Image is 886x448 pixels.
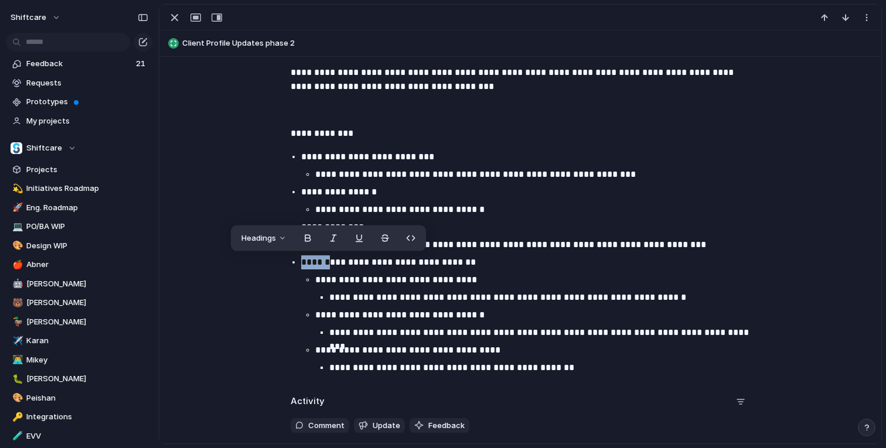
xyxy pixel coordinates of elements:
span: Peishan [26,392,148,404]
button: 👨‍💻 [11,354,22,366]
span: [PERSON_NAME] [26,373,148,385]
button: Comment [291,418,349,433]
button: Feedback [410,418,469,433]
button: 🐛 [11,373,22,385]
span: Feedback [26,58,132,70]
span: Feedback [428,420,465,432]
a: My projects [6,112,152,130]
span: Requests [26,77,148,89]
a: Feedback21 [6,55,152,73]
span: Update [373,420,400,432]
a: 💻PO/BA WIP [6,218,152,235]
span: Comment [308,420,345,432]
a: 👨‍💻Mikey [6,351,152,369]
span: [PERSON_NAME] [26,297,148,309]
button: 🦆 [11,316,22,328]
button: 🐻 [11,297,22,309]
button: 🔑 [11,411,22,423]
span: Design WIP [26,240,148,252]
a: ✈️Karan [6,332,152,350]
div: 👨‍💻 [12,353,21,367]
a: 🎨Design WIP [6,237,152,255]
span: 21 [136,58,148,70]
a: 🤖[PERSON_NAME] [6,275,152,293]
h2: Activity [291,395,325,408]
div: 🚀 [12,201,21,214]
div: 💫 [12,182,21,196]
button: 🍎 [11,259,22,271]
a: 🔑Integrations [6,408,152,426]
a: 🧪EVV [6,428,152,445]
button: Headings [234,229,294,248]
div: 🍎 [12,258,21,272]
span: Projects [26,164,148,176]
span: [PERSON_NAME] [26,316,148,328]
div: ✈️ [12,334,21,348]
span: Initiatives Roadmap [26,183,148,194]
div: 🐻 [12,296,21,310]
span: PO/BA WIP [26,221,148,232]
a: 🐻[PERSON_NAME] [6,294,152,312]
span: Mikey [26,354,148,366]
span: Shiftcare [26,142,62,154]
div: 🦆 [12,315,21,329]
a: 💫Initiatives Roadmap [6,180,152,197]
div: 🎨 [12,239,21,252]
button: 🚀 [11,202,22,214]
button: 🎨 [11,240,22,252]
span: Headings [241,232,276,244]
span: Client Profile Updates phase 2 [182,37,876,49]
div: 🐛 [12,372,21,386]
span: Integrations [26,411,148,423]
a: 🎨Peishan [6,389,152,407]
span: Eng. Roadmap [26,202,148,214]
a: 🐛[PERSON_NAME] [6,370,152,388]
a: 🦆[PERSON_NAME] [6,313,152,331]
span: Abner [26,259,148,271]
button: 💫 [11,183,22,194]
button: 🤖 [11,278,22,290]
button: Client Profile Updates phase 2 [165,34,876,53]
span: My projects [26,115,148,127]
span: shiftcare [11,12,46,23]
span: [PERSON_NAME] [26,278,148,290]
span: Prototypes [26,96,148,108]
span: EVV [26,430,148,442]
button: shiftcare [5,8,67,27]
button: 💻 [11,221,22,232]
button: ✈️ [11,335,22,347]
div: 🧪 [12,429,21,443]
div: 🤖 [12,277,21,290]
a: Projects [6,161,152,179]
a: Prototypes [6,93,152,111]
div: 💻 [12,220,21,234]
span: Karan [26,335,148,347]
div: 🎨 [12,391,21,405]
button: Update [354,418,405,433]
button: 🎨 [11,392,22,404]
button: Shiftcare [6,139,152,157]
button: 🧪 [11,430,22,442]
div: 🔑 [12,411,21,424]
a: Requests [6,74,152,92]
a: 🚀Eng. Roadmap [6,199,152,217]
a: 🍎Abner [6,256,152,273]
